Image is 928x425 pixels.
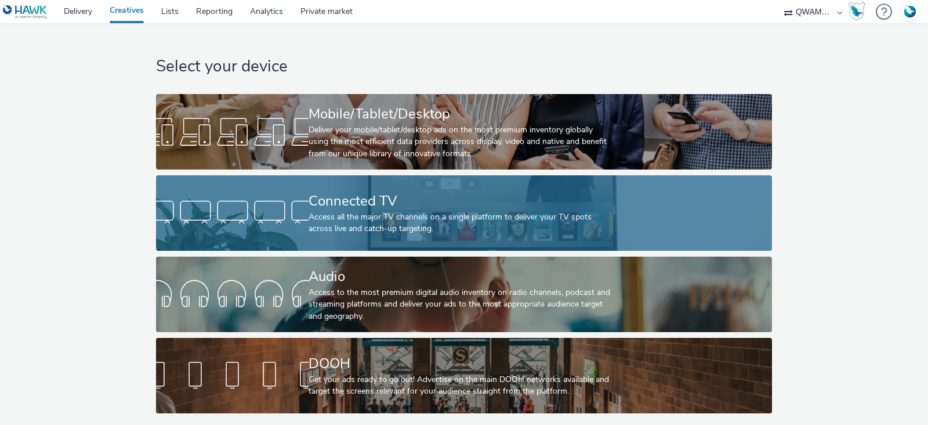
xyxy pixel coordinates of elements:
img: undefined Logo [3,5,48,19]
a: Connected TVAccess all the major TV channels on a single platform to deliver your TV spots across... [156,175,772,251]
img: Hawk Academy [848,2,865,21]
img: Account FR [901,3,919,20]
div: Deliver your mobile/tablet/desktop ads on the most premium inventory globally using the most effi... [309,124,614,160]
div: Get your ads ready to go out! Advertise on the main DOOH networks available and target the screen... [309,374,614,398]
div: Mobile/Tablet/Desktop [309,104,614,124]
a: Mobile/Tablet/DesktopDeliver your mobile/tablet/desktop ads on the most premium inventory globall... [156,94,772,170]
div: Connected TV [309,191,614,211]
div: Access to the most premium digital audio inventory on radio channels, podcast and streaming platf... [309,287,614,322]
a: AudioAccess to the most premium digital audio inventory on radio channels, podcast and streaming ... [156,257,772,332]
div: DOOH [309,354,614,374]
div: Audio [309,266,614,287]
h1: Select your device [156,56,772,78]
div: Access all the major TV channels on a single platform to deliver your TV spots across live and ca... [309,211,614,235]
a: Hawk Academy [848,2,870,21]
a: DOOHGet your ads ready to go out! Advertise on the main DOOH networks available and target the sc... [156,338,772,413]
